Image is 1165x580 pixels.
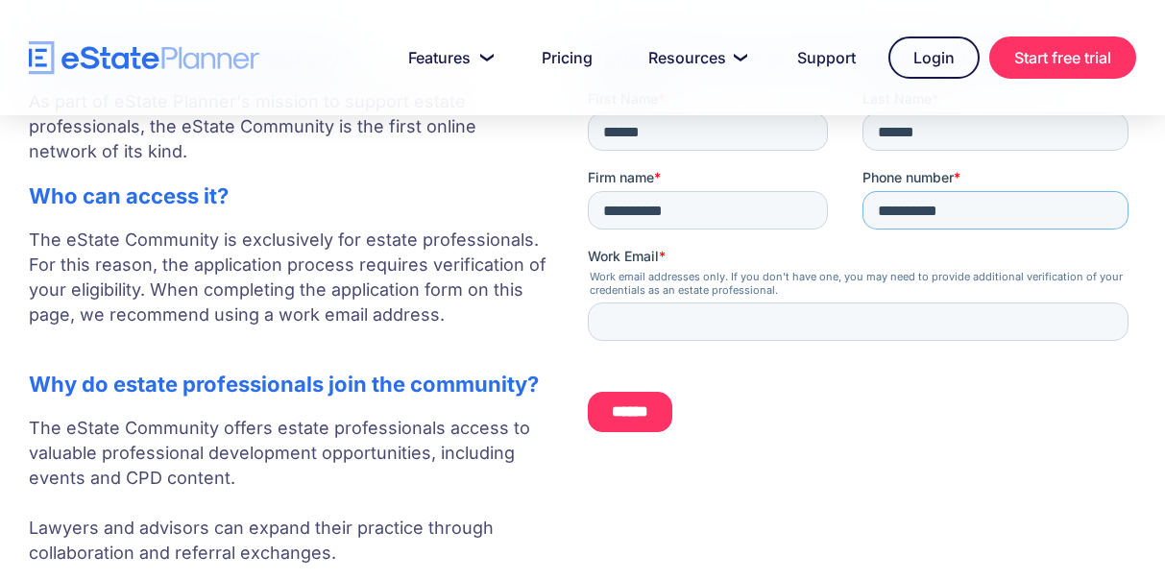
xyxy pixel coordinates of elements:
a: Features [385,38,509,77]
a: Support [774,38,879,77]
h2: Why do estate professionals join the community? [29,372,549,397]
a: Start free trial [989,36,1136,79]
p: The eState Community is exclusively for estate professionals. For this reason, the application pr... [29,228,549,352]
h2: Who can access it? [29,183,549,208]
iframe: Form 0 [588,89,1136,448]
a: Login [888,36,980,79]
p: As part of eState Planner's mission to support estate professionals, the eState Community is the ... [29,89,549,164]
a: home [29,41,259,75]
a: Pricing [519,38,616,77]
a: Resources [625,38,765,77]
